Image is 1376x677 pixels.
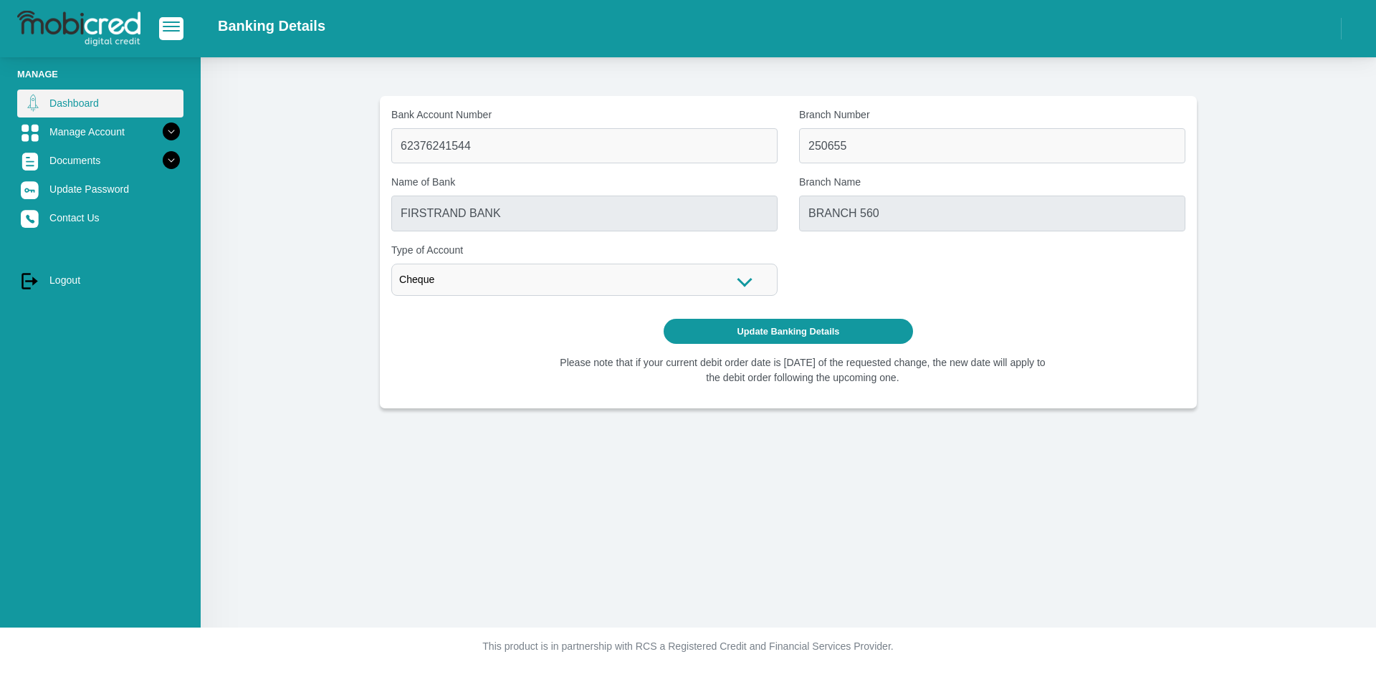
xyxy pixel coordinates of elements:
[391,264,778,296] div: Cheque
[290,639,1086,654] p: This product is in partnership with RCS a Registered Credit and Financial Services Provider.
[799,196,1185,231] input: Branch Name
[799,128,1185,163] input: Branch Number
[391,175,778,190] label: Name of Bank
[17,176,183,203] a: Update Password
[17,147,183,174] a: Documents
[17,67,183,81] li: Manage
[17,204,183,231] a: Contact Us
[664,319,914,344] button: Update Banking Details
[218,17,325,34] h2: Banking Details
[17,118,183,145] a: Manage Account
[17,11,140,47] img: logo-mobicred.svg
[391,107,778,123] label: Bank Account Number
[17,90,183,117] a: Dashboard
[799,175,1185,190] label: Branch Name
[391,196,778,231] input: Name of Bank
[391,128,778,163] input: Bank Account Number
[799,107,1185,123] label: Branch Number
[17,267,183,294] a: Logout
[556,355,1050,385] li: Please note that if your current debit order date is [DATE] of the requested change, the new date...
[391,243,778,258] label: Type of Account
